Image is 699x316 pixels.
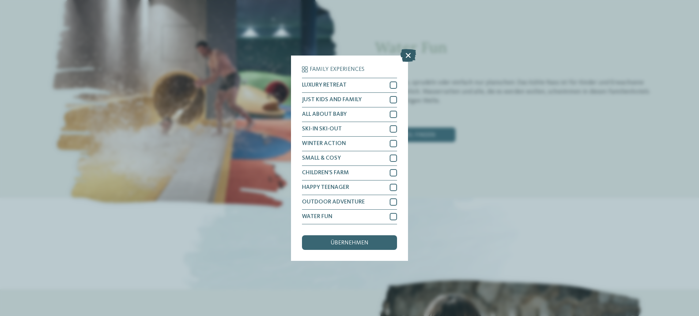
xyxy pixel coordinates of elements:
[302,126,342,132] span: SKI-IN SKI-OUT
[302,184,349,190] span: HAPPY TEENAGER
[310,66,364,72] span: Family Experiences
[302,82,347,88] span: LUXURY RETREAT
[302,141,346,146] span: WINTER ACTION
[302,214,332,220] span: WATER FUN
[330,240,369,246] span: übernehmen
[302,111,347,117] span: ALL ABOUT BABY
[302,97,362,103] span: JUST KIDS AND FAMILY
[302,199,365,205] span: OUTDOOR ADVENTURE
[302,155,341,161] span: SMALL & COSY
[302,170,349,176] span: CHILDREN’S FARM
